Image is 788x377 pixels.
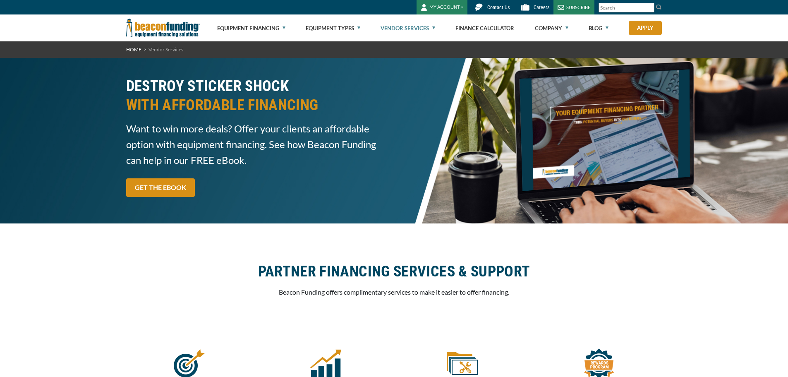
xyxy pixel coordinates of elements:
[381,15,435,41] a: Vendor Services
[589,15,608,41] a: Blog
[629,21,662,35] a: Apply
[126,77,389,115] h2: DESTROY STICKER SHOCK
[306,15,360,41] a: Equipment Types
[487,5,510,10] span: Contact Us
[310,361,341,369] a: Sales Support
[656,4,662,10] img: Search
[646,5,652,11] a: Clear search text
[599,3,654,12] input: Search
[447,361,478,369] a: Sales Resource Center
[534,5,549,10] span: Careers
[126,121,389,168] span: Want to win more deals? Offer your clients an affordable option with equipment financing. See how...
[455,15,514,41] a: Finance Calculator
[126,262,662,281] h2: PARTNER FINANCING SERVICES & SUPPORT
[583,361,614,369] a: Winner's Circle
[126,14,200,41] img: Beacon Funding Corporation logo
[126,96,389,115] span: WITH AFFORDABLE FINANCING
[217,15,285,41] a: Equipment Financing
[148,46,183,53] span: Vendor Services
[535,15,568,41] a: Company
[126,287,662,297] p: Beacon Funding offers complimentary services to make it easier to offer financing.
[126,178,195,197] a: GET THE EBOOK
[174,361,205,369] a: Marketing Support
[126,46,141,53] a: HOME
